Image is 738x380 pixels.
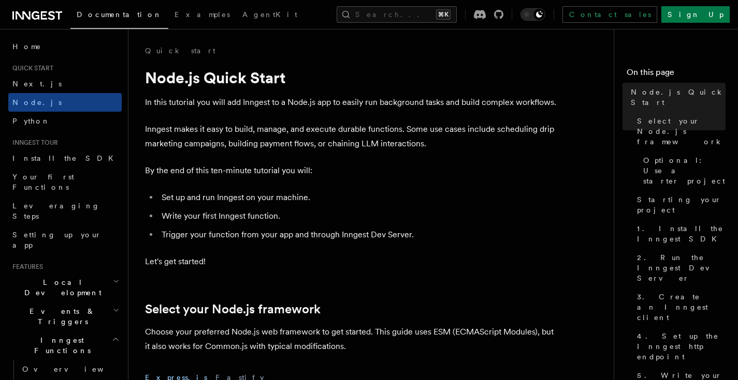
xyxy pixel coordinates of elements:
a: Python [8,112,122,130]
a: Contact sales [562,6,657,23]
span: 1. Install the Inngest SDK [637,223,726,244]
span: Documentation [77,10,162,19]
h4: On this page [627,66,726,83]
a: 1. Install the Inngest SDK [633,219,726,248]
span: Events & Triggers [8,306,113,327]
button: Search...⌘K [337,6,457,23]
li: Trigger your function from your app and through Inngest Dev Server. [158,227,559,242]
a: Node.js [8,93,122,112]
span: 3. Create an Inngest client [637,292,726,323]
span: Inngest tour [8,139,58,147]
span: Leveraging Steps [12,202,100,220]
span: Setting up your app [12,231,102,249]
a: Select your Node.js framework [633,112,726,151]
a: Optional: Use a starter project [639,151,726,190]
h1: Node.js Quick Start [145,68,559,87]
span: Node.js Quick Start [631,87,726,108]
span: Select your Node.js framework [637,116,726,147]
p: By the end of this ten-minute tutorial you will: [145,163,559,178]
span: 2. Run the Inngest Dev Server [637,252,726,283]
a: Documentation [70,3,168,29]
li: Write your first Inngest function. [158,209,559,223]
a: 2. Run the Inngest Dev Server [633,248,726,287]
button: Inngest Functions [8,331,122,360]
span: Node.js [12,98,62,107]
a: Quick start [145,45,215,56]
a: Select your Node.js framework [145,302,321,316]
a: Node.js Quick Start [627,83,726,112]
a: Install the SDK [8,149,122,168]
a: Setting up your app [8,225,122,254]
a: Examples [168,3,236,28]
kbd: ⌘K [436,9,451,20]
span: Examples [175,10,230,19]
span: Python [12,117,50,125]
span: AgentKit [242,10,297,19]
p: In this tutorial you will add Inngest to a Node.js app to easily run background tasks and build c... [145,95,559,110]
span: Starting your project [637,194,726,215]
p: Inngest makes it easy to build, manage, and execute durable functions. Some use cases include sch... [145,122,559,151]
span: 4. Set up the Inngest http endpoint [637,331,726,362]
a: Sign Up [661,6,730,23]
a: 4. Set up the Inngest http endpoint [633,327,726,366]
a: AgentKit [236,3,303,28]
span: Next.js [12,80,62,88]
span: Your first Functions [12,173,74,191]
p: Choose your preferred Node.js web framework to get started. This guide uses ESM (ECMAScript Modul... [145,325,559,354]
a: Your first Functions [8,168,122,196]
span: Features [8,263,43,271]
a: Starting your project [633,190,726,219]
span: Local Development [8,277,113,298]
a: Overview [18,360,122,378]
a: Leveraging Steps [8,196,122,225]
button: Local Development [8,273,122,302]
a: Home [8,37,122,56]
li: Set up and run Inngest on your machine. [158,190,559,205]
span: Optional: Use a starter project [643,155,726,186]
span: Home [12,41,41,52]
span: Inngest Functions [8,335,112,356]
a: 3. Create an Inngest client [633,287,726,327]
a: Next.js [8,74,122,93]
button: Toggle dark mode [520,8,545,21]
span: Install the SDK [12,154,120,162]
p: Let's get started! [145,254,559,269]
button: Events & Triggers [8,302,122,331]
span: Quick start [8,64,53,72]
span: Overview [22,365,129,373]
